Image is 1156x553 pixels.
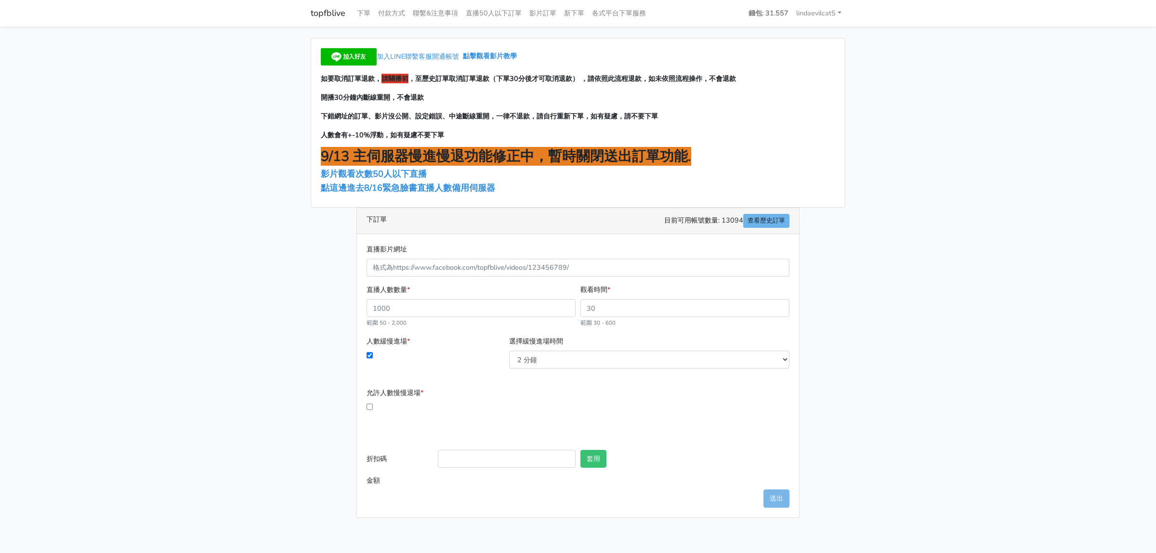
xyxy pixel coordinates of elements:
[381,74,408,83] span: 請關播前
[357,208,799,234] div: 下訂單
[321,130,444,140] span: 人數會有+-10%浮動，如有疑慮不要下單
[321,92,424,102] span: 開播30分鐘內斷線重開，不會退款
[463,52,517,61] a: 點擊觀看影片教學
[321,48,377,66] img: 加入好友
[580,450,606,468] button: 套用
[745,4,792,23] a: 錢包: 31.557
[373,168,427,180] span: 50人以下直播
[321,52,463,61] a: 加入LINE聯繫客服開通帳號
[743,214,789,228] a: 查看歷史訂單
[580,319,616,327] small: 範圍 30 - 600
[321,111,658,121] span: 下錯網址的訂單、影片沒公開、設定錯誤、中途斷線重開，一律不退款，請自行重新下單，如有疑慮，請不要下單
[409,4,462,23] a: 聯繫&注意事項
[367,299,576,317] input: 1000
[367,336,410,347] label: 人數緩慢進場
[560,4,588,23] a: 新下單
[367,284,410,295] label: 直播人數數量
[321,74,381,83] span: 如要取消訂單退款，
[664,214,789,228] span: 目前可用帳號數量: 13094
[580,299,789,317] input: 30
[580,284,610,295] label: 觀看時間
[367,244,407,255] label: 直播影片網址
[763,489,789,507] button: 送出
[525,4,560,23] a: 影片訂單
[377,52,459,61] span: 加入LINE聯繫客服開通帳號
[408,74,736,83] span: ，至歷史訂單取消訂單退款（下單30分後才可取消退款） ，請依照此流程退款，如未依照流程操作，不會退款
[462,4,525,23] a: 直播50人以下訂單
[792,4,845,23] a: lindaevilcat5
[374,4,409,23] a: 付款方式
[367,387,423,398] label: 允許人數慢慢退場
[588,4,650,23] a: 各式平台下單服務
[321,182,495,194] a: 點這邊進去8/16緊急臉書直播人數備用伺服器
[364,472,435,489] label: 金額
[321,168,373,180] a: 影片觀看次數
[367,319,407,327] small: 範圍 50 - 2,000
[373,168,429,180] a: 50人以下直播
[367,259,789,276] input: 格式為https://www.facebook.com/topfblive/videos/123456789/
[364,450,435,472] label: 折扣碼
[509,336,563,347] label: 選擇緩慢進場時間
[353,4,374,23] a: 下單
[749,8,788,18] strong: 錢包: 31.557
[321,147,691,166] span: 9/13 主伺服器慢進慢退功能修正中，暫時關閉送出訂單功能.
[311,4,345,23] a: topfblive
